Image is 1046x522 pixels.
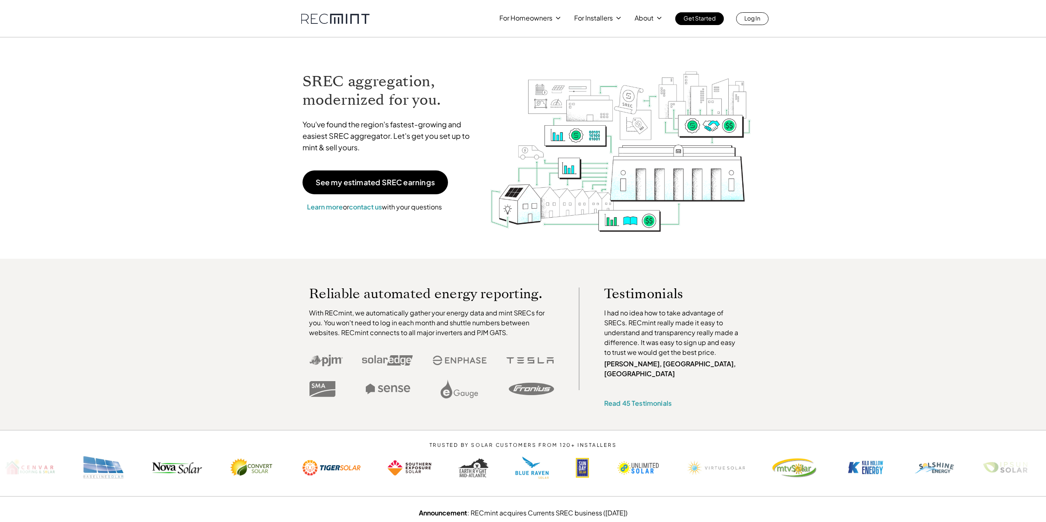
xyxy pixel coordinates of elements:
[419,508,467,517] strong: Announcement
[307,202,343,211] a: Learn more
[736,12,769,25] a: Log In
[574,12,613,24] p: For Installers
[683,12,716,24] p: Get Started
[499,12,552,24] p: For Homeowners
[744,12,760,24] p: Log In
[302,202,446,212] p: or with your questions
[604,308,742,357] p: I had no idea how to take advantage of SRECs. RECmint really made it easy to understand and trans...
[302,119,478,153] p: You've found the region's fastest-growing and easiest SREC aggregator. Let's get you set up to mi...
[604,287,727,300] p: Testimonials
[349,202,382,211] a: contact us
[419,508,628,517] a: Announcement: RECmint acquires Currents SREC business ([DATE])
[316,179,435,186] p: See my estimated SREC earnings
[490,50,752,234] img: RECmint value cycle
[404,442,642,448] p: TRUSTED BY SOLAR CUSTOMERS FROM 120+ INSTALLERS
[604,359,742,379] p: [PERSON_NAME], [GEOGRAPHIC_DATA], [GEOGRAPHIC_DATA]
[635,12,653,24] p: About
[675,12,724,25] a: Get Started
[604,399,672,407] a: Read 45 Testimonials
[309,308,554,338] p: With RECmint, we automatically gather your energy data and mint SRECs for you. You won't need to ...
[302,170,448,194] a: See my estimated SREC earnings
[309,287,554,300] p: Reliable automated energy reporting.
[302,72,478,109] h1: SREC aggregation, modernized for you.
